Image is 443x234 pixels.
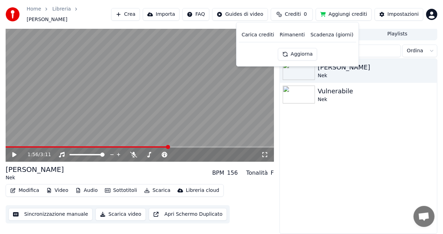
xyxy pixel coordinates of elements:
[318,96,434,103] div: Nek
[27,6,41,13] a: Home
[27,16,67,23] span: [PERSON_NAME]
[186,187,219,194] div: Libreria cloud
[239,28,277,42] th: Carica crediti
[407,47,423,54] span: Ordina
[246,169,268,177] div: Tonalità
[95,208,146,221] button: Scarica video
[227,169,238,177] div: 156
[27,151,38,158] span: 1:56
[271,169,274,177] div: F
[73,186,101,195] button: Audio
[375,8,423,21] button: Impostazioni
[143,8,180,21] button: Importa
[212,8,268,21] button: Guides di video
[318,72,434,79] div: Nek
[40,151,51,158] span: 3:11
[43,186,71,195] button: Video
[27,6,111,23] nav: breadcrumb
[27,151,44,158] div: /
[111,8,140,21] button: Crea
[304,11,307,18] span: 0
[141,186,173,195] button: Scarica
[6,165,64,174] div: [PERSON_NAME]
[212,169,224,177] div: BPM
[6,7,20,21] img: youka
[316,8,372,21] button: Aggiungi crediti
[102,186,140,195] button: Sottotitoli
[318,62,434,72] div: [PERSON_NAME]
[8,208,93,221] button: Sincronizzazione manuale
[52,6,71,13] a: Libreria
[318,86,434,96] div: Vulnerabile
[7,186,42,195] button: Modifica
[308,28,356,42] th: Scadenza (giorni)
[6,174,64,181] div: Nek
[277,28,308,42] th: Rimanenti
[285,11,301,18] span: Crediti
[388,11,419,18] div: Impostazioni
[182,8,209,21] button: FAQ
[278,48,317,60] button: Aggiorna
[358,29,436,39] button: Playlists
[149,208,227,221] button: Apri Schermo Duplicato
[414,206,435,227] a: Aprire la chat
[271,8,313,21] button: Crediti0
